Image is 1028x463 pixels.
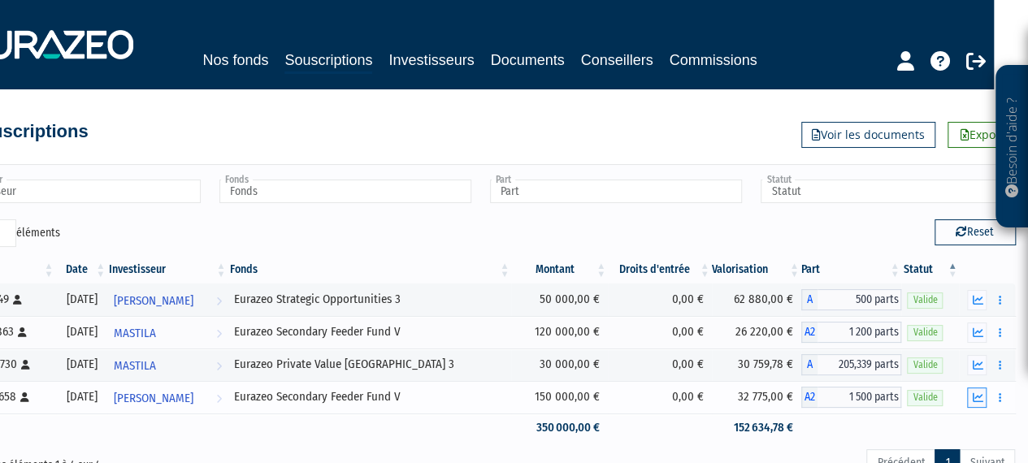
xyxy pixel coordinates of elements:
td: 150 000,00 € [511,381,608,413]
span: A [801,289,818,310]
span: Valide [907,292,943,308]
div: Eurazeo Secondary Feeder Fund V [233,323,505,340]
span: [PERSON_NAME] [114,383,193,413]
span: MASTILA [114,351,156,381]
td: 62 880,00 € [712,283,801,316]
i: Voir l'investisseur [215,318,221,348]
div: Eurazeo Secondary Feeder Fund V [233,388,505,405]
i: Voir l'investisseur [215,383,221,413]
span: 205,339 parts [818,354,902,375]
div: [DATE] [62,323,102,340]
div: [DATE] [62,388,102,405]
i: [Français] Personne physique [18,327,27,337]
div: A - Eurazeo Private Value Europe 3 [801,354,902,375]
td: 0,00 € [608,348,711,381]
a: [PERSON_NAME] [107,381,228,413]
a: Nos fonds [202,49,268,71]
i: [Français] Personne physique [13,295,22,305]
span: MASTILA [114,318,156,348]
p: Besoin d'aide ? [1003,74,1021,220]
a: Voir les documents [801,122,935,148]
span: Valide [907,357,943,373]
td: 50 000,00 € [511,283,608,316]
span: A2 [801,387,818,408]
td: 26 220,00 € [712,316,801,348]
td: 0,00 € [608,381,711,413]
th: Valorisation: activer pour trier la colonne par ordre croissant [712,256,801,283]
span: 1 200 parts [818,322,902,343]
span: A2 [801,322,818,343]
a: [PERSON_NAME] [107,283,228,316]
button: Reset [935,219,1016,245]
a: Souscriptions [284,49,372,74]
div: A2 - Eurazeo Secondary Feeder Fund V [801,322,902,343]
div: A2 - Eurazeo Secondary Feeder Fund V [801,387,902,408]
i: Voir l'investisseur [215,286,221,316]
th: Fonds: activer pour trier la colonne par ordre croissant [228,256,511,283]
th: Statut : activer pour trier la colonne par ordre d&eacute;croissant [901,256,959,283]
a: Investisseurs [388,49,474,71]
td: 0,00 € [608,316,711,348]
th: Date: activer pour trier la colonne par ordre croissant [56,256,108,283]
span: Valide [907,325,943,340]
a: Documents [491,49,565,71]
td: 30 000,00 € [511,348,608,381]
div: [DATE] [62,356,102,373]
td: 32 775,00 € [712,381,801,413]
span: Valide [907,390,943,405]
th: Part: activer pour trier la colonne par ordre croissant [801,256,902,283]
a: Commissions [670,49,757,71]
i: [Français] Personne physique [21,360,30,370]
div: A - Eurazeo Strategic Opportunities 3 [801,289,902,310]
a: Conseillers [581,49,653,71]
td: 152 634,78 € [712,413,801,442]
div: Eurazeo Strategic Opportunities 3 [233,291,505,308]
span: 1 500 parts [818,387,902,408]
a: MASTILA [107,348,228,381]
td: 30 759,78 € [712,348,801,381]
i: [Français] Personne physique [20,392,29,402]
div: Eurazeo Private Value [GEOGRAPHIC_DATA] 3 [233,356,505,373]
span: A [801,354,818,375]
a: MASTILA [107,316,228,348]
th: Montant: activer pour trier la colonne par ordre croissant [511,256,608,283]
th: Droits d'entrée: activer pour trier la colonne par ordre croissant [608,256,711,283]
th: Investisseur: activer pour trier la colonne par ordre croissant [107,256,228,283]
td: 120 000,00 € [511,316,608,348]
td: 0,00 € [608,283,711,316]
span: 500 parts [818,289,902,310]
td: 350 000,00 € [511,413,608,442]
span: [PERSON_NAME] [114,286,193,316]
div: [DATE] [62,291,102,308]
i: Voir l'investisseur [215,351,221,381]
